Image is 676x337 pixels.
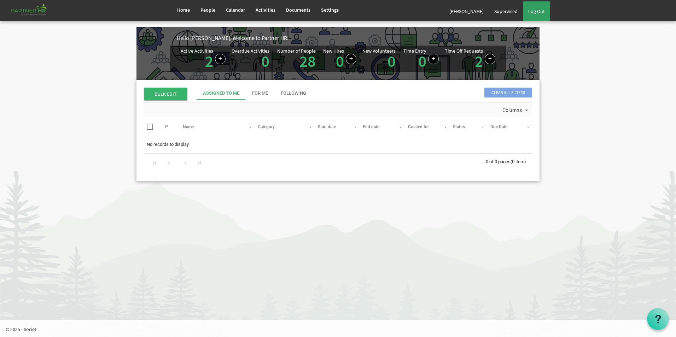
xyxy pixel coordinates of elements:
div: Overdue Activities [232,48,269,53]
div: Total number of active people in Partner HR [277,48,317,69]
span: Columns [502,106,523,115]
div: Columns [501,102,531,117]
div: Number of Time Entries [403,48,439,69]
span: (0 item) [511,159,526,164]
a: Create a new time off request [485,54,495,64]
span: BULK EDIT [144,88,187,100]
a: 2 [205,51,213,71]
button: Columns [501,106,531,115]
p: © 2025 - Societ [6,326,676,333]
span: Status [453,124,465,129]
div: Activities assigned to you for which the Due Date is passed [232,48,271,69]
span: Clear all filters [484,88,532,97]
span: Settings [321,7,339,13]
span: Category [258,124,275,129]
div: Go to last page [194,157,204,167]
div: Volunteer hired in the last 7 days [362,48,397,69]
a: Create a new Activity [215,54,226,64]
span: Home [177,7,190,13]
span: Name [183,124,194,129]
div: Active Activities [181,48,213,53]
div: tab-header [197,87,585,100]
div: Hello [PERSON_NAME], Welcome to Partner HR! [177,34,540,42]
span: Activities [256,7,275,13]
div: Following [281,90,306,97]
span: 0 of 0 pages [486,159,511,164]
a: 0 [336,51,344,71]
a: 0 [261,51,269,71]
a: Log Out [523,1,550,21]
div: For Me [252,90,268,97]
div: New Volunteers [362,48,396,53]
div: 0 of 0 pages (0 item) [486,154,532,168]
a: 0 [387,51,396,71]
a: Supervised [489,1,523,21]
span: Supervised [494,8,518,14]
div: Number of People [277,48,316,53]
a: 2 [475,51,483,71]
a: 28 [299,51,316,71]
div: Go to previous page [164,157,173,167]
a: [PERSON_NAME] [444,1,489,21]
div: Go to first page [150,157,159,167]
a: Log hours [428,54,439,64]
td: No records to display [144,138,532,151]
a: Add new person to Partner HR [346,54,356,64]
span: Calendar [226,7,245,13]
div: Number of active time off requests [445,48,495,69]
div: Time Entry [403,48,426,53]
span: Documents [286,7,310,13]
span: Created for [408,124,429,129]
span: Due Date [490,124,507,129]
div: Number of active Activities in Partner HR [181,48,226,69]
div: New Hires [323,48,344,53]
div: Go to next page [181,157,190,167]
span: People [200,7,215,13]
span: End date [363,124,379,129]
div: Time Off Requests [445,48,483,53]
span: Start date [318,124,336,129]
span: P [165,124,168,129]
a: 0 [418,51,426,71]
div: People hired in the last 7 days [323,48,356,69]
div: Assigned To Me [203,90,239,97]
